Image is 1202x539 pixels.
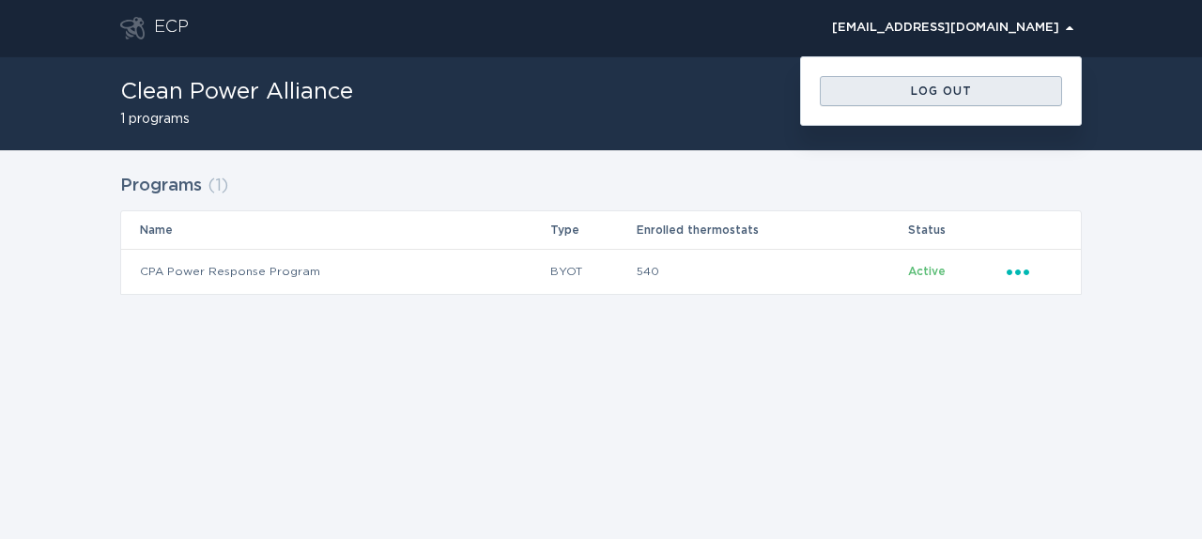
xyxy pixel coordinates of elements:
[120,17,145,39] button: Go to dashboard
[820,76,1062,106] button: Log out
[120,81,353,103] h1: Clean Power Alliance
[549,249,636,294] td: BYOT
[121,211,549,249] th: Name
[824,14,1082,42] button: Open user account details
[121,249,549,294] td: CPA Power Response Program
[636,211,907,249] th: Enrolled thermostats
[636,249,907,294] td: 540
[907,211,1006,249] th: Status
[121,211,1081,249] tr: Table Headers
[829,85,1053,97] div: Log out
[549,211,636,249] th: Type
[208,177,228,194] span: ( 1 )
[832,23,1073,34] div: [EMAIL_ADDRESS][DOMAIN_NAME]
[120,113,353,126] h2: 1 programs
[908,266,946,277] span: Active
[1007,261,1062,282] div: Popover menu
[120,169,202,203] h2: Programs
[121,249,1081,294] tr: fd2e451e0dc94a948c9a569b0b3ccf5d
[154,17,189,39] div: ECP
